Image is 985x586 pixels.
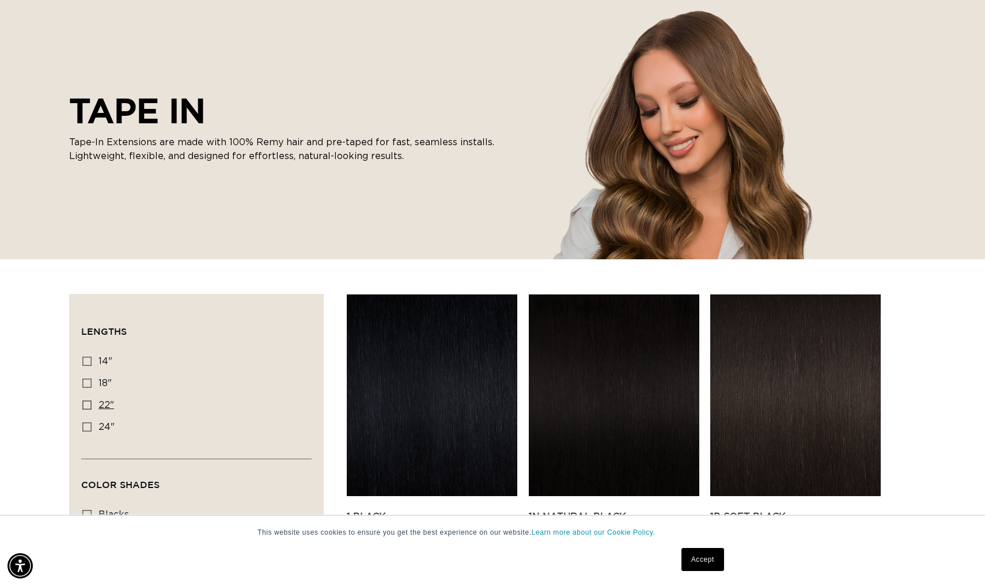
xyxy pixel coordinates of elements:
[81,306,312,347] summary: Lengths (0 selected)
[532,528,656,536] a: Learn more about our Cookie Policy.
[81,479,160,490] span: Color Shades
[81,326,127,337] span: Lengths
[81,459,312,501] summary: Color Shades (0 selected)
[99,510,129,519] span: blacks
[681,548,724,571] a: Accept
[69,135,507,163] p: Tape-In Extensions are made with 100% Remy hair and pre-taped for fast, seamless installs. Lightw...
[99,400,114,410] span: 22"
[257,527,728,538] p: This website uses cookies to ensure you get the best experience on our website.
[710,510,881,538] a: 1B Soft Black Tape In
[99,422,115,432] span: 24"
[69,90,507,131] h2: TAPE IN
[99,357,112,366] span: 14"
[99,379,112,388] span: 18"
[347,510,517,538] a: 1 Black Tape In
[529,510,699,538] a: 1N Natural Black Tape In
[7,553,33,579] div: Accessibility Menu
